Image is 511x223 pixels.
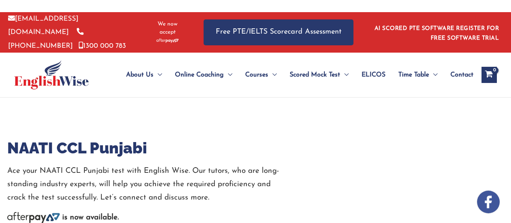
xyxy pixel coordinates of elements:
[8,29,84,49] a: [PHONE_NUMBER]
[268,61,277,89] span: Menu Toggle
[290,61,340,89] span: Scored Mock Test
[444,61,473,89] a: Contact
[168,61,239,89] a: Online CoachingMenu Toggle
[450,61,473,89] span: Contact
[175,61,224,89] span: Online Coaching
[239,61,283,89] a: CoursesMenu Toggle
[355,61,392,89] a: ELICOS
[151,20,183,36] span: We now accept
[7,138,297,158] h1: NAATI CCL Punjabi
[120,61,168,89] a: About UsMenu Toggle
[429,61,437,89] span: Menu Toggle
[204,19,353,45] a: Free PTE/IELTS Scorecard Assessment
[340,61,349,89] span: Menu Toggle
[398,61,429,89] span: Time Table
[392,61,444,89] a: Time TableMenu Toggle
[154,61,162,89] span: Menu Toggle
[370,19,503,45] aside: Header Widget 1
[126,61,154,89] span: About Us
[7,164,297,205] p: Ace your NAATI CCL Punjabi test with English Wise. Our tutors, who are long-standing industry exp...
[107,61,473,89] nav: Site Navigation: Main Menu
[245,61,268,89] span: Courses
[283,61,355,89] a: Scored Mock TestMenu Toggle
[477,191,500,213] img: white-facebook.png
[62,214,119,221] b: is now available.
[8,15,78,36] a: [EMAIL_ADDRESS][DOMAIN_NAME]
[156,38,179,43] img: Afterpay-Logo
[7,212,60,223] img: Afterpay-Logo
[224,61,232,89] span: Menu Toggle
[79,42,126,49] a: 1300 000 783
[362,61,385,89] span: ELICOS
[374,25,499,41] a: AI SCORED PTE SOFTWARE REGISTER FOR FREE SOFTWARE TRIAL
[482,67,497,83] a: View Shopping Cart, empty
[14,60,89,89] img: cropped-ew-logo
